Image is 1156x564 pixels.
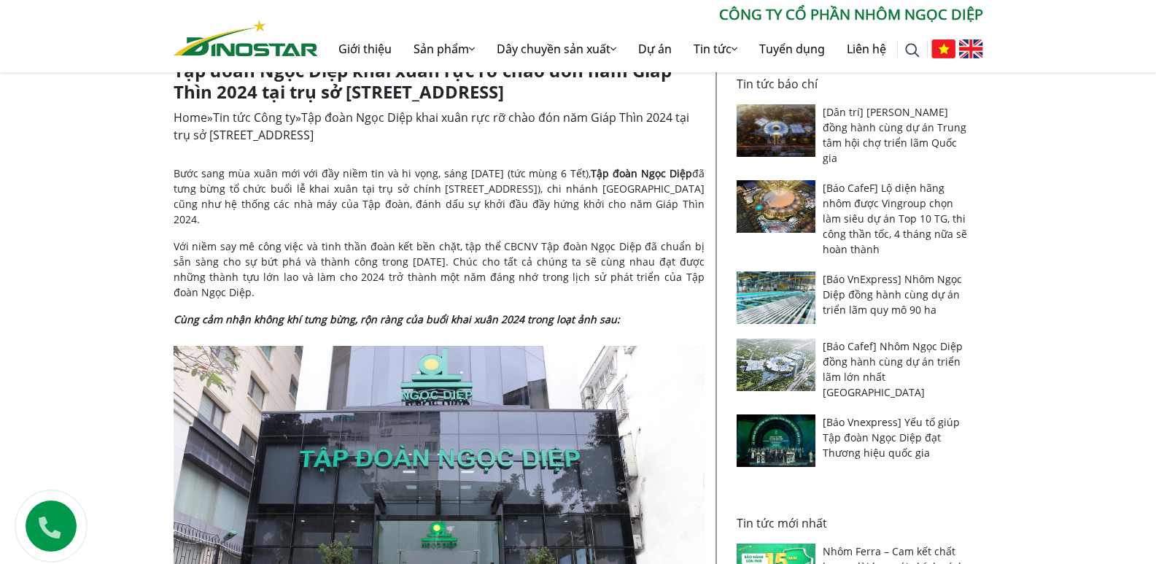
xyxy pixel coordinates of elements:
[737,339,816,391] img: [Báo Cafef] Nhôm Ngọc Diệp đồng hành cùng dự án triển lãm lớn nhất Đông Nam Á
[823,339,963,399] a: [Báo Cafef] Nhôm Ngọc Diệp đồng hành cùng dự án triển lãm lớn nhất [GEOGRAPHIC_DATA]
[486,26,627,72] a: Dây chuyền sản xuất
[174,109,207,125] a: Home
[905,43,920,58] img: search
[683,26,748,72] a: Tin tức
[737,180,816,233] img: [Báo CafeF] Lộ diện hãng nhôm được Vingroup chọn làm siêu dự án Top 10 TG, thi công thần tốc, 4 t...
[403,26,486,72] a: Sản phẩm
[174,166,705,227] p: Bước sang mùa xuân mới với đầy niềm tin và hi vọng, sáng [DATE] (tức mùng 6 Tết), đã tưng bừng tổ...
[737,271,816,324] img: [Báo VnExpress] Nhôm Ngọc Diệp đồng hành cùng dự án triển lãm quy mô 90 ha
[737,514,974,532] p: Tin tức mới nhất
[174,20,318,56] img: Nhôm Dinostar
[823,181,967,256] a: [Báo CafeF] Lộ diện hãng nhôm được Vingroup chọn làm siêu dự án Top 10 TG, thi công thần tốc, 4 t...
[591,166,691,180] strong: Tập đoàn Ngọc Diệp
[327,26,403,72] a: Giới thiệu
[174,312,620,326] em: Cùng cảm nhận không khí tưng bừng, rộn ràng của buổi khai xuân 2024 trong loạt ảnh sau:
[931,39,955,58] img: Tiếng Việt
[737,104,816,157] img: [Dân trí] Nhôm Ngọc Diệp đồng hành cùng dự án Trung tâm hội chợ triển lãm Quốc gia
[174,109,689,143] span: » »
[823,415,960,460] a: [Báo Vnexpress] Yếu tố giúp Tập đoàn Ngọc Diệp đạt Thương hiệu quốc gia
[959,39,983,58] img: English
[174,109,689,143] span: Tập đoàn Ngọc Diệp khai xuân rực rỡ chào đón năm Giáp Thìn 2024 tại trụ sở [STREET_ADDRESS]
[213,109,295,125] a: Tin tức Công ty
[318,4,983,26] p: CÔNG TY CỔ PHẦN NHÔM NGỌC DIỆP
[737,414,816,467] img: [Báo Vnexpress] Yếu tố giúp Tập đoàn Ngọc Diệp đạt Thương hiệu quốc gia
[174,61,705,103] h1: Tập đoàn Ngọc Diệp khai xuân rực rỡ chào đón năm Giáp Thìn 2024 tại trụ sở [STREET_ADDRESS]
[627,26,683,72] a: Dự án
[174,239,705,300] p: Với niềm say mê công việc và tinh thần đoàn kết bền chặt, tập thể CBCNV Tập đoàn Ngọc Diệp đã chu...
[823,272,962,317] a: [Báo VnExpress] Nhôm Ngọc Diệp đồng hành cùng dự án triển lãm quy mô 90 ha
[823,105,966,165] a: [Dân trí] [PERSON_NAME] đồng hành cùng dự án Trung tâm hội chợ triển lãm Quốc gia
[737,75,974,93] p: Tin tức báo chí
[748,26,836,72] a: Tuyển dụng
[836,26,897,72] a: Liên hệ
